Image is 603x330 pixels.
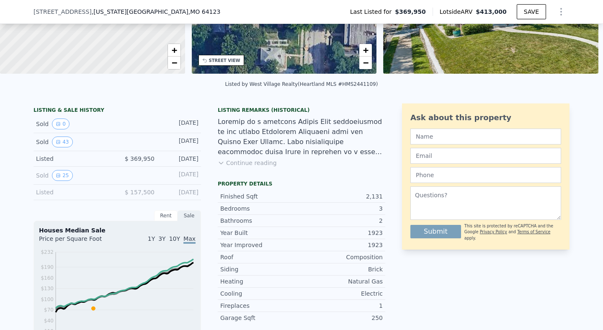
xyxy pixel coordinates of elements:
div: Garage Sqft [220,314,301,322]
button: Show Options [553,3,569,20]
div: This site is protected by reCAPTCHA and the Google and apply. [464,223,561,241]
span: $413,000 [476,8,507,15]
div: Loremip do s ametcons Adipis Elit seddoeiusmod te inc utlabo Etdolorem Aliquaeni admi ven Quisno ... [218,117,385,157]
div: Listed [36,155,111,163]
div: Brick [301,265,383,273]
div: 2 [301,217,383,225]
a: Terms of Service [517,229,550,234]
div: Sold [36,137,111,147]
div: Cooling [220,289,301,298]
div: Electric [301,289,383,298]
span: Max [183,235,196,244]
input: Name [410,129,561,144]
a: Zoom in [359,44,372,57]
a: Zoom out [359,57,372,69]
tspan: $190 [41,264,54,270]
div: STREET VIEW [209,57,240,64]
div: Listing Remarks (Historical) [218,107,385,113]
div: Rent [154,210,178,221]
span: + [363,45,368,55]
div: [DATE] [161,155,198,163]
span: $369,950 [395,8,426,16]
tspan: $160 [41,275,54,281]
span: $ 369,950 [125,155,155,162]
input: Phone [410,167,561,183]
button: View historical data [52,170,72,181]
a: Zoom out [168,57,180,69]
span: − [171,57,177,68]
div: Heating [220,277,301,286]
div: Finished Sqft [220,192,301,201]
div: 1923 [301,229,383,237]
span: 10Y [169,235,180,242]
div: Bedrooms [220,204,301,213]
div: 1923 [301,241,383,249]
tspan: $40 [44,318,54,324]
span: + [171,45,177,55]
div: Price per Square Foot [39,235,117,248]
div: LISTING & SALE HISTORY [33,107,201,115]
div: Sold [36,119,111,129]
div: Houses Median Sale [39,226,196,235]
span: [STREET_ADDRESS] [33,8,92,16]
span: − [363,57,368,68]
div: Natural Gas [301,277,383,286]
div: Sold [36,170,111,181]
div: 250 [301,314,383,322]
div: [DATE] [161,170,198,181]
button: Submit [410,225,461,238]
tspan: $130 [41,286,54,291]
span: 1Y [148,235,155,242]
div: [DATE] [161,137,198,147]
div: 1 [301,302,383,310]
div: Roof [220,253,301,261]
span: 3Y [158,235,165,242]
span: Lotside ARV [440,8,476,16]
button: View historical data [52,119,70,129]
div: [DATE] [161,119,198,129]
a: Privacy Policy [480,229,507,234]
button: SAVE [517,4,546,19]
span: , MO 64123 [188,8,221,15]
a: Zoom in [168,44,180,57]
div: Property details [218,180,385,187]
input: Email [410,148,561,164]
tspan: $232 [41,249,54,255]
tspan: $100 [41,296,54,302]
span: $ 157,500 [125,189,155,196]
div: Bathrooms [220,217,301,225]
div: 2,131 [301,192,383,201]
div: Sale [178,210,201,221]
div: Composition [301,253,383,261]
div: Listed by West Village Realty (Heartland MLS #HMS2441109) [225,81,378,87]
div: Fireplaces [220,302,301,310]
div: Ask about this property [410,112,561,124]
tspan: $70 [44,307,54,313]
span: Last Listed for [350,8,395,16]
div: Year Built [220,229,301,237]
button: Continue reading [218,159,277,167]
span: , [US_STATE][GEOGRAPHIC_DATA] [92,8,220,16]
div: Listed [36,188,111,196]
div: 3 [301,204,383,213]
div: Year Improved [220,241,301,249]
button: View historical data [52,137,72,147]
div: [DATE] [161,188,198,196]
div: Siding [220,265,301,273]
